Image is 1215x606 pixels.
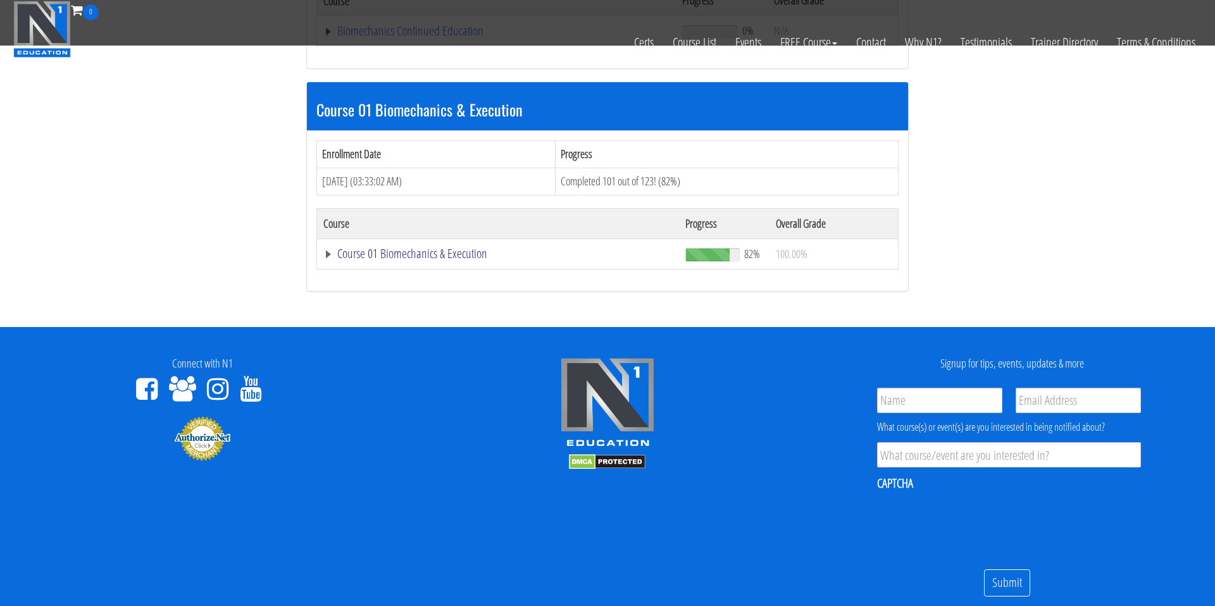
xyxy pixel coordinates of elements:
a: Course 01 Biomechanics & Execution [323,247,673,260]
th: Course [317,208,679,238]
img: DMCA.com Protection Status [569,454,645,469]
td: 100.00% [769,238,899,269]
a: FREE Course [771,20,847,65]
a: Certs [625,20,663,65]
a: Terms & Conditions [1107,20,1205,65]
a: Events [726,20,771,65]
h3: Course 01 Biomechanics & Execution [316,101,899,118]
div: What course(s) or event(s) are you interested in being notified about? [877,419,1141,435]
a: Contact [847,20,895,65]
a: 0 [71,1,99,18]
img: n1-edu-logo [560,357,655,451]
th: Overall Grade [769,208,899,238]
label: CAPTCHA [877,475,913,492]
a: Course List [663,20,726,65]
h4: Signup for tips, events, updates & more [819,357,1206,370]
td: [DATE] (03:33:02 AM) [317,168,556,195]
img: n1-education [13,1,71,58]
a: Trainer Directory [1021,20,1107,65]
a: Why N1? [895,20,951,65]
th: Progress [679,208,769,238]
th: Progress [555,141,898,168]
h4: Connect with N1 [9,357,396,370]
input: Email Address [1016,388,1141,413]
iframe: reCAPTCHA [877,500,1069,549]
input: Submit [984,569,1030,597]
span: 0 [83,4,99,20]
th: Enrollment Date [317,141,556,168]
input: What course/event are you interested in? [877,442,1141,467]
span: 82% [744,247,760,261]
input: Name [877,388,1002,413]
img: Authorize.Net Merchant - Click to Verify [174,416,231,461]
a: Testimonials [951,20,1021,65]
td: Completed 101 out of 123! (82%) [555,168,898,195]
